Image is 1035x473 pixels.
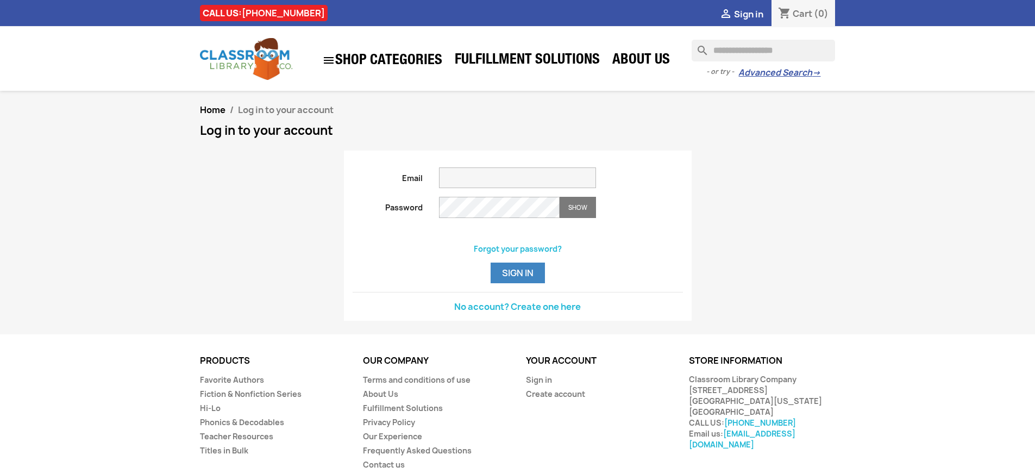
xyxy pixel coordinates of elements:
a: Fiction & Nonfiction Series [200,389,302,399]
button: Sign in [491,263,545,283]
input: Search [692,40,835,61]
a: Forgot your password? [474,244,562,254]
div: Classroom Library Company [STREET_ADDRESS] [GEOGRAPHIC_DATA][US_STATE] [GEOGRAPHIC_DATA] CALL US:... [689,374,836,450]
i: search [692,40,705,53]
i:  [719,8,732,21]
div: CALL US: [200,5,328,21]
a: Contact us [363,459,405,470]
span: Log in to your account [238,104,334,116]
p: Products [200,356,347,366]
a: [PHONE_NUMBER] [724,418,796,428]
i:  [322,54,335,67]
input: Password input [439,197,560,218]
label: Password [344,197,431,213]
a:  Sign in [719,8,763,20]
a: About Us [607,50,675,72]
a: Fulfillment Solutions [449,50,605,72]
a: Create account [526,389,585,399]
a: SHOP CATEGORIES [317,48,448,72]
a: [EMAIL_ADDRESS][DOMAIN_NAME] [689,428,795,450]
a: About Us [363,389,398,399]
span: Sign in [734,8,763,20]
a: Sign in [526,375,552,385]
a: Phonics & Decodables [200,417,284,427]
span: - or try - [706,66,738,77]
h1: Log in to your account [200,124,836,137]
a: Privacy Policy [363,417,415,427]
img: Classroom Library Company [200,38,292,80]
a: Our Experience [363,431,422,441]
a: Your account [526,354,597,366]
label: Email [344,167,431,184]
a: Advanced Search→ [738,67,820,78]
span: (0) [814,8,829,20]
i: shopping_cart [778,8,791,21]
a: Titles in Bulk [200,445,248,456]
a: Hi-Lo [200,403,221,413]
a: [PHONE_NUMBER] [242,7,325,19]
span: Cart [793,8,812,20]
span: → [812,67,820,78]
button: Show [560,197,596,218]
a: Teacher Resources [200,431,273,441]
p: Our company [363,356,510,366]
a: Favorite Authors [200,375,264,385]
a: No account? Create one here [454,301,581,313]
a: Frequently Asked Questions [363,445,472,456]
p: Store information [689,356,836,366]
a: Fulfillment Solutions [363,403,443,413]
a: Home [200,104,225,116]
a: Terms and conditions of use [363,375,471,385]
